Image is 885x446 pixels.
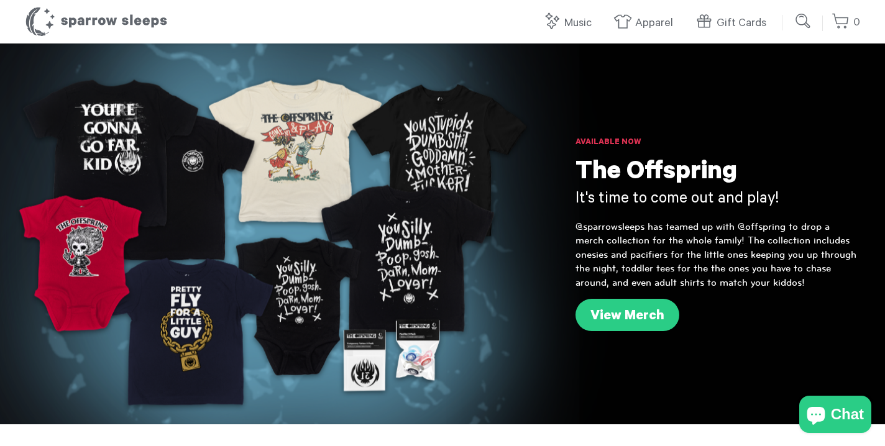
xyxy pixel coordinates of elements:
a: Apparel [613,10,679,37]
a: Gift Cards [695,10,773,37]
a: View Merch [575,299,679,331]
h3: It's time to come out and play! [575,189,860,211]
h1: Sparrow Sleeps [25,6,168,37]
h6: Available Now [575,137,860,149]
inbox-online-store-chat: Shopify online store chat [796,396,875,436]
h1: The Offspring [575,158,860,189]
a: Music [543,10,598,37]
a: 0 [832,9,860,36]
p: @sparrowsleeps has teamed up with @offspring to drop a merch collection for the whole family! The... [575,220,860,289]
input: Submit [791,9,816,34]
